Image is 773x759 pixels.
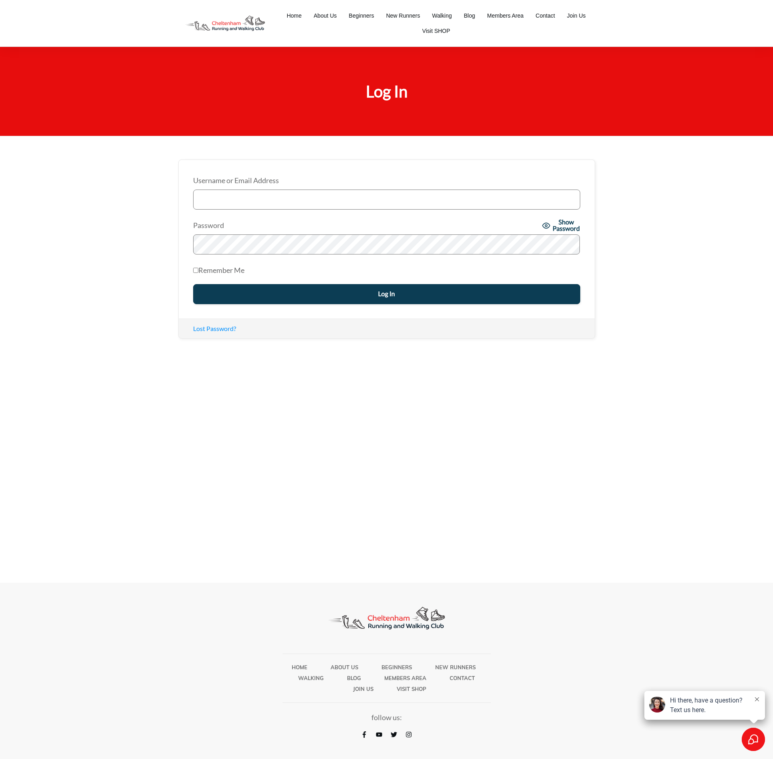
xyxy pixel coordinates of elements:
[314,10,337,21] a: About Us
[464,10,475,21] a: Blog
[349,10,374,21] a: Beginners
[567,10,586,21] a: Join Us
[386,10,420,21] a: New Runners
[542,219,580,232] button: Show Password
[347,673,361,683] a: Blog
[193,268,198,273] input: Remember Me
[397,684,426,694] a: Visit SHOP
[353,684,373,694] a: Join Us
[193,174,580,187] label: Username or Email Address
[179,711,595,724] p: follow us:
[178,10,272,37] img: Decathlon
[536,10,555,21] a: Contact
[432,10,452,21] a: Walking
[298,673,324,683] a: Walking
[422,25,450,36] a: Visit SHOP
[384,673,426,683] a: Members Area
[435,662,476,672] a: New Runners
[193,284,580,304] input: Log In
[319,599,454,638] img: Decathlon
[331,662,358,672] a: About Us
[193,264,244,277] label: Remember Me
[553,219,580,232] span: Show Password
[193,219,540,232] label: Password
[450,673,475,683] a: Contact
[292,662,307,672] a: Home
[193,325,236,332] a: Lost Password?
[487,10,524,21] a: Members Area
[381,662,412,672] a: Beginners
[366,82,408,101] span: Log In
[287,10,301,21] a: Home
